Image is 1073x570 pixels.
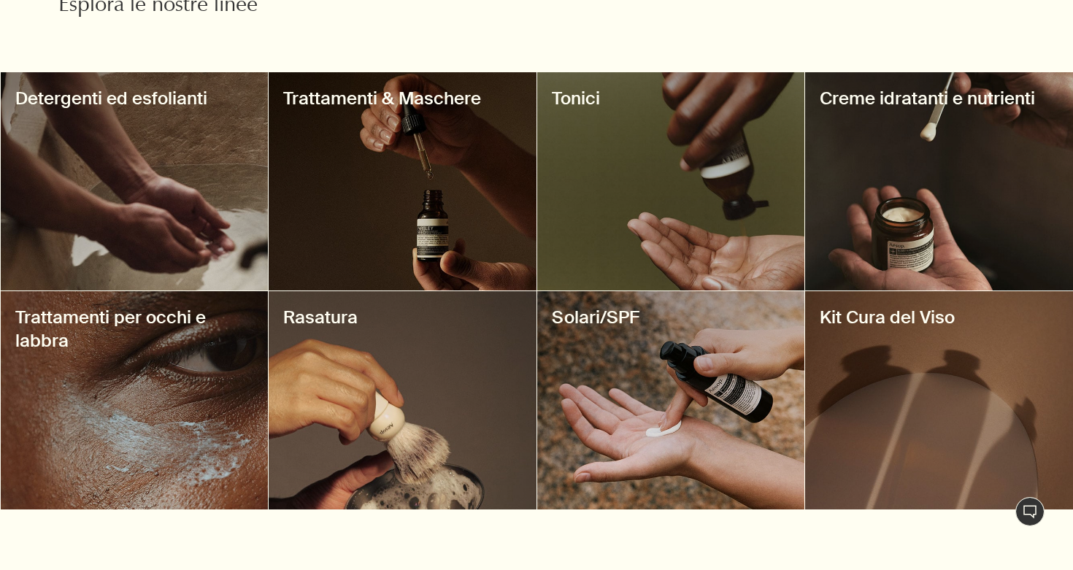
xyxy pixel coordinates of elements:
h3: Kit Cura del Viso [820,306,1058,329]
h3: Trattamenti & Maschere [283,87,522,110]
h3: Rasatura [283,306,522,329]
a: decorativeRasatura [269,291,536,509]
a: decorativeDetergenti ed esfolianti [1,72,269,290]
h3: Trattamenti per occhi e labbra [15,306,254,353]
a: decorativeKit Cura del Viso [805,291,1073,509]
a: decorativeSolari/SPF [537,291,805,509]
button: Live Assistance [1015,497,1045,526]
h3: Creme idratanti e nutrienti [820,87,1058,110]
h3: Solari/SPF [552,306,791,329]
h3: Tonici [552,87,791,110]
a: decorativeTrattamenti per occhi e labbra [1,291,269,509]
a: decorativeCreme idratanti e nutrienti [805,72,1073,290]
h3: Detergenti ed esfolianti [15,87,254,110]
a: decorativeTonici [537,72,805,290]
a: decorativeTrattamenti & Maschere [269,72,536,290]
